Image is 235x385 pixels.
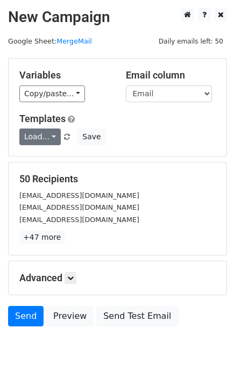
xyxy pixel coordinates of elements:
[8,8,227,26] h2: New Campaign
[19,69,110,81] h5: Variables
[19,272,216,284] h5: Advanced
[56,37,92,45] a: MergeMail
[19,85,85,102] a: Copy/paste...
[19,173,216,185] h5: 50 Recipients
[155,35,227,47] span: Daily emails left: 50
[19,216,139,224] small: [EMAIL_ADDRESS][DOMAIN_NAME]
[19,203,139,211] small: [EMAIL_ADDRESS][DOMAIN_NAME]
[19,129,61,145] a: Load...
[19,231,65,244] a: +47 more
[8,306,44,326] a: Send
[77,129,105,145] button: Save
[46,306,94,326] a: Preview
[155,37,227,45] a: Daily emails left: 50
[126,69,216,81] h5: Email column
[19,191,139,199] small: [EMAIL_ADDRESS][DOMAIN_NAME]
[96,306,178,326] a: Send Test Email
[8,37,92,45] small: Google Sheet:
[19,113,66,124] a: Templates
